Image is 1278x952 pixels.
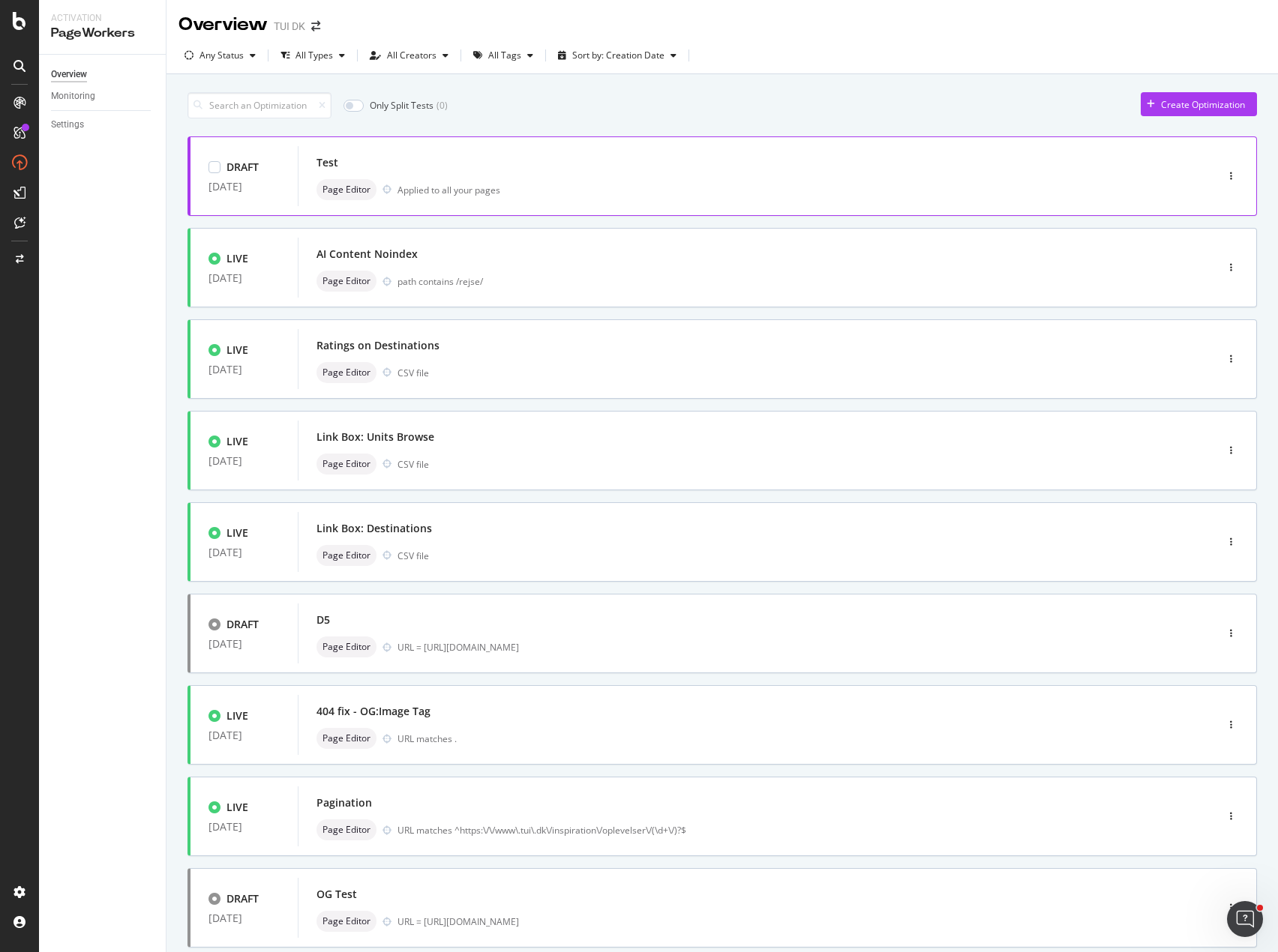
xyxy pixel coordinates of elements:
[1227,901,1263,937] iframe: Intercom live chat
[316,454,376,475] div: neutral label
[316,362,376,383] div: neutral label
[316,911,376,932] div: neutral label
[178,43,262,67] button: Any Status
[51,12,154,25] div: Activation
[187,92,331,118] input: Search an Optimization
[316,430,434,445] div: Link Box: Units Browse
[199,51,244,60] div: Any Status
[316,521,432,536] div: Link Box: Destinations
[226,343,248,358] div: LIVE
[316,795,372,810] div: Pagination
[397,824,1152,837] div: URL matches ^https:\/\/www\.tui\.dk\/inspiration\/oplevelser\/(\d+\/)?$
[51,88,95,104] div: Monitoring
[226,160,259,175] div: DRAFT
[226,434,248,449] div: LIVE
[226,708,248,723] div: LIVE
[208,638,280,650] div: [DATE]
[274,43,351,67] button: All Types
[397,641,1152,654] div: URL = [URL][DOMAIN_NAME]
[397,184,500,196] div: Applied to all your pages
[322,825,370,834] span: Page Editor
[226,251,248,266] div: LIVE
[51,88,155,104] a: Monitoring
[572,51,664,60] div: Sort by: Creation Date
[397,915,1152,928] div: URL = [URL][DOMAIN_NAME]
[467,43,539,67] button: All Tags
[51,117,155,133] a: Settings
[226,800,248,815] div: LIVE
[208,455,280,467] div: [DATE]
[316,545,376,566] div: neutral label
[226,891,259,906] div: DRAFT
[51,67,155,82] a: Overview
[322,642,370,651] span: Page Editor
[316,636,376,657] div: neutral label
[51,117,84,133] div: Settings
[274,19,305,34] div: TUI DK
[364,43,454,67] button: All Creators
[1161,98,1245,111] div: Create Optimization
[208,272,280,284] div: [DATE]
[322,917,370,926] span: Page Editor
[488,51,521,60] div: All Tags
[208,181,280,193] div: [DATE]
[311,21,320,31] div: arrow-right-arrow-left
[295,51,333,60] div: All Types
[178,12,268,37] div: Overview
[397,549,429,562] div: CSV file
[397,367,429,379] div: CSV file
[316,704,430,719] div: 404 fix - OG:Image Tag
[316,819,376,840] div: neutral label
[322,734,370,743] span: Page Editor
[316,728,376,749] div: neutral label
[387,51,436,60] div: All Creators
[1141,92,1257,116] button: Create Optimization
[316,338,439,353] div: Ratings on Destinations
[226,525,248,540] div: LIVE
[316,887,357,902] div: OG Test
[208,546,280,558] div: [DATE]
[322,277,370,286] span: Page Editor
[322,185,370,194] span: Page Editor
[322,551,370,560] span: Page Editor
[370,99,433,112] div: Only Split Tests
[316,155,338,170] div: Test
[208,729,280,741] div: [DATE]
[552,43,682,67] button: Sort by: Creation Date
[397,458,429,471] div: CSV file
[316,247,418,262] div: AI Content Noindex
[51,25,154,42] div: PageWorkers
[322,460,370,469] span: Page Editor
[226,617,259,632] div: DRAFT
[208,821,280,833] div: [DATE]
[208,364,280,376] div: [DATE]
[208,912,280,924] div: [DATE]
[51,67,87,82] div: Overview
[316,179,376,200] div: neutral label
[436,99,448,112] div: ( 0 )
[316,271,376,292] div: neutral label
[397,275,1152,288] div: path contains /rejse/
[316,612,330,627] div: D5
[322,368,370,377] span: Page Editor
[397,732,1152,745] div: URL matches .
